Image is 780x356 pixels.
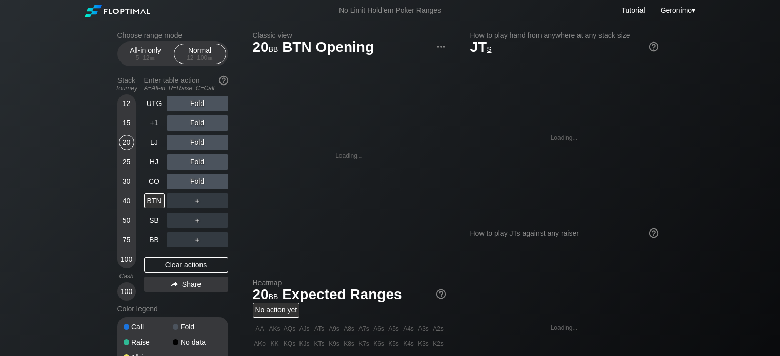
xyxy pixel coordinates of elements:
div: A8s [342,322,356,336]
span: JT [470,39,492,55]
div: ▾ [658,5,697,16]
h1: Expected Ranges [253,286,446,303]
span: BTN Opening [281,39,375,56]
div: AKs [268,322,282,336]
div: A7s [357,322,371,336]
div: A=All-in R=Raise C=Call [144,85,228,92]
div: KK [268,337,282,351]
div: 5 – 12 [124,54,167,61]
div: No data [173,339,222,346]
div: K9s [327,337,342,351]
h2: Choose range mode [117,31,228,39]
img: help.32db89a4.svg [435,288,447,300]
div: K7s [357,337,371,351]
div: A9s [327,322,342,336]
div: No action yet [253,303,300,318]
div: 30 [119,174,134,189]
div: AJs [297,322,312,336]
div: No Limit Hold’em Poker Ranges [324,6,456,17]
div: ＋ [167,193,228,208]
div: 20 [119,135,134,150]
div: Loading... [335,152,363,159]
div: LJ [144,135,165,150]
div: Fold [173,323,222,330]
div: 15 [119,115,134,131]
a: Tutorial [621,6,645,14]
div: K2s [431,337,446,351]
img: Floptimal logo [85,5,150,17]
span: bb [269,290,278,301]
div: KJs [297,337,312,351]
div: KQs [283,337,297,351]
h2: Heatmap [253,279,446,287]
span: Geronimo [661,6,692,14]
img: ellipsis.fd386fe8.svg [435,41,447,52]
div: A6s [372,322,386,336]
div: A3s [416,322,431,336]
div: Enter table action [144,72,228,96]
div: K6s [372,337,386,351]
span: 20 [251,287,280,304]
div: K8s [342,337,356,351]
div: K5s [387,337,401,351]
div: 75 [119,232,134,247]
div: Raise [124,339,173,346]
img: share.864f2f62.svg [171,282,178,287]
img: help.32db89a4.svg [218,75,229,86]
div: Loading... [551,134,578,141]
div: A2s [431,322,446,336]
div: +1 [144,115,165,131]
div: Tourney [113,85,140,92]
span: 20 [251,39,280,56]
div: Cash [113,273,140,280]
span: bb [269,43,278,54]
div: Loading... [551,324,578,331]
img: help.32db89a4.svg [648,227,659,239]
h2: How to play hand from anywhere at any stack size [470,31,658,39]
div: Color legend [117,301,228,317]
div: A4s [402,322,416,336]
div: ＋ [167,213,228,228]
div: Stack [113,72,140,96]
span: bb [150,54,155,61]
div: KTs [312,337,327,351]
div: 12 [119,96,134,111]
div: AKo [253,337,267,351]
div: How to play JTs against any raiser [470,229,658,237]
div: Normal [176,44,224,64]
div: Share [144,277,228,292]
div: SB [144,213,165,228]
div: 50 [119,213,134,228]
div: ATs [312,322,327,336]
span: bb [207,54,213,61]
div: HJ [144,154,165,170]
div: 40 [119,193,134,208]
div: Fold [167,174,228,189]
div: 12 – 100 [178,54,222,61]
div: BB [144,232,165,247]
div: BTN [144,193,165,208]
h2: Classic view [253,31,446,39]
div: AA [253,322,267,336]
div: Call [124,323,173,330]
div: Fold [167,135,228,150]
div: Clear actions [144,257,228,273]
div: Fold [167,115,228,131]
div: Fold [167,154,228,170]
div: K3s [416,337,431,351]
div: ＋ [167,232,228,247]
div: 100 [119,252,134,267]
span: s [487,43,491,54]
img: help.32db89a4.svg [648,41,659,52]
div: CO [144,174,165,189]
div: AQs [283,322,297,336]
div: 25 [119,154,134,170]
div: K4s [402,337,416,351]
div: Fold [167,96,228,111]
div: A5s [387,322,401,336]
div: All-in only [122,44,169,64]
div: 100 [119,284,134,299]
div: UTG [144,96,165,111]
